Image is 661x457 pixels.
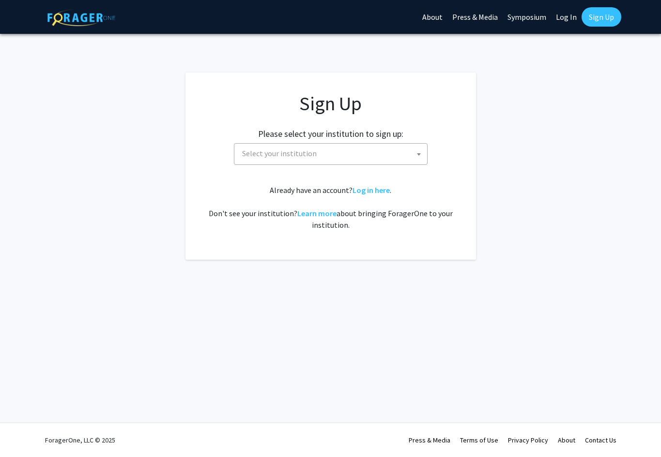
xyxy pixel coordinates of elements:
span: Select your institution [234,143,428,165]
a: Learn more about bringing ForagerOne to your institution [297,208,337,218]
a: Sign Up [582,7,621,27]
a: About [558,436,575,444]
div: Already have an account? . Don't see your institution? about bringing ForagerOne to your institut... [205,184,457,231]
a: Privacy Policy [508,436,548,444]
div: ForagerOne, LLC © 2025 [45,423,115,457]
h1: Sign Up [205,92,457,115]
h2: Please select your institution to sign up: [258,129,403,139]
a: Contact Us [585,436,616,444]
a: Log in here [353,185,390,195]
img: ForagerOne Logo [47,9,115,26]
span: Select your institution [242,148,317,158]
a: Press & Media [409,436,450,444]
span: Select your institution [238,144,427,163]
a: Terms of Use [460,436,498,444]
